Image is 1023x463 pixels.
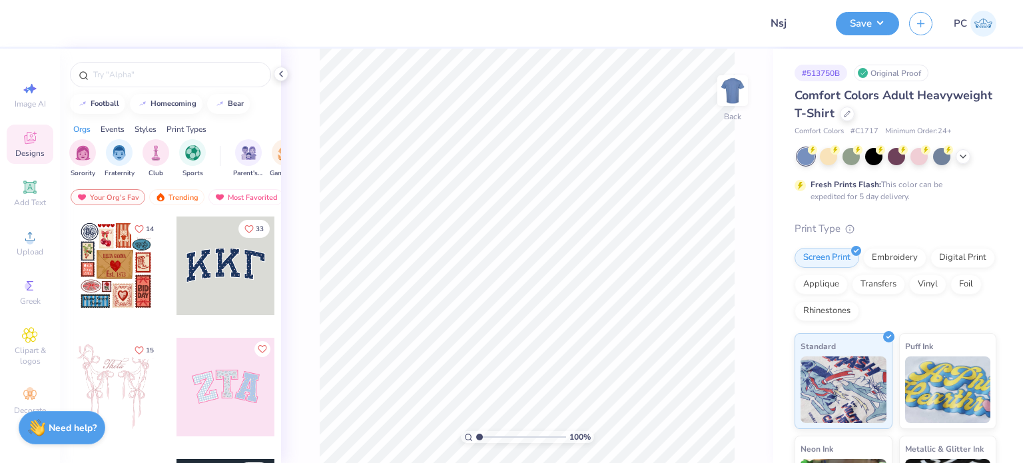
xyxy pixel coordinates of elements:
[256,226,264,232] span: 33
[724,111,741,123] div: Back
[69,139,96,179] div: filter for Sorority
[905,339,933,353] span: Puff Ink
[20,296,41,306] span: Greek
[207,94,250,114] button: bear
[885,126,952,137] span: Minimum Order: 24 +
[149,145,163,161] img: Club Image
[950,274,982,294] div: Foil
[233,139,264,179] div: filter for Parent's Weekend
[151,100,196,107] div: homecoming
[801,442,833,456] span: Neon Ink
[77,100,88,108] img: trend_line.gif
[91,100,119,107] div: football
[137,100,148,108] img: trend_line.gif
[795,65,847,81] div: # 513750B
[851,126,878,137] span: # C1717
[129,341,160,359] button: Like
[238,220,270,238] button: Like
[143,139,169,179] div: filter for Club
[954,11,996,37] a: PC
[155,193,166,202] img: trending.gif
[795,87,992,121] span: Comfort Colors Adult Heavyweight T-Shirt
[143,139,169,179] button: filter button
[954,16,967,31] span: PC
[179,139,206,179] div: filter for Sports
[241,145,256,161] img: Parent's Weekend Image
[14,405,46,416] span: Decorate
[863,248,926,268] div: Embroidery
[75,145,91,161] img: Sorority Image
[130,94,202,114] button: homecoming
[214,193,225,202] img: most_fav.gif
[135,123,157,135] div: Styles
[101,123,125,135] div: Events
[795,274,848,294] div: Applique
[105,169,135,179] span: Fraternity
[801,339,836,353] span: Standard
[795,221,996,236] div: Print Type
[112,145,127,161] img: Fraternity Image
[905,442,984,456] span: Metallic & Glitter Ink
[77,193,87,202] img: most_fav.gif
[852,274,905,294] div: Transfers
[69,139,96,179] button: filter button
[278,145,293,161] img: Game Day Image
[149,189,204,205] div: Trending
[92,68,262,81] input: Try "Alpha"
[71,169,95,179] span: Sorority
[7,345,53,366] span: Clipart & logos
[254,341,270,357] button: Like
[811,179,974,203] div: This color can be expedited for 5 day delivery.
[208,189,284,205] div: Most Favorited
[854,65,928,81] div: Original Proof
[73,123,91,135] div: Orgs
[167,123,206,135] div: Print Types
[233,139,264,179] button: filter button
[17,246,43,257] span: Upload
[970,11,996,37] img: Priyanka Choudhary
[129,220,160,238] button: Like
[795,126,844,137] span: Comfort Colors
[270,169,300,179] span: Game Day
[146,226,154,232] span: 14
[71,189,145,205] div: Your Org's Fav
[15,148,45,159] span: Designs
[909,274,946,294] div: Vinyl
[149,169,163,179] span: Club
[105,139,135,179] div: filter for Fraternity
[569,431,591,443] span: 100 %
[49,422,97,434] strong: Need help?
[801,356,886,423] img: Standard
[14,197,46,208] span: Add Text
[795,248,859,268] div: Screen Print
[811,179,881,190] strong: Fresh Prints Flash:
[214,100,225,108] img: trend_line.gif
[146,347,154,354] span: 15
[836,12,899,35] button: Save
[185,145,200,161] img: Sports Image
[228,100,244,107] div: bear
[719,77,746,104] img: Back
[905,356,991,423] img: Puff Ink
[70,94,125,114] button: football
[179,139,206,179] button: filter button
[233,169,264,179] span: Parent's Weekend
[270,139,300,179] button: filter button
[270,139,300,179] div: filter for Game Day
[795,301,859,321] div: Rhinestones
[761,10,826,37] input: Untitled Design
[105,139,135,179] button: filter button
[182,169,203,179] span: Sports
[930,248,995,268] div: Digital Print
[15,99,46,109] span: Image AI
